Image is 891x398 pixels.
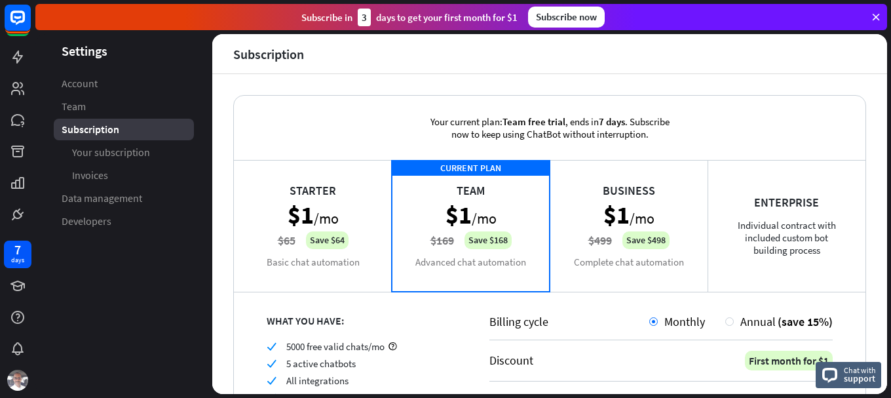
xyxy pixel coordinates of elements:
div: Discount [489,353,533,368]
span: Chat with [844,364,876,376]
span: support [844,372,876,384]
div: WHAT YOU HAVE: [267,314,457,327]
span: 5000 free valid chats/mo [286,340,385,353]
i: check [267,359,276,368]
span: Data management [62,191,142,205]
span: Invoices [72,169,108,182]
div: First month for $1 [745,351,833,370]
i: check [267,376,276,386]
div: Subscription [233,47,304,62]
div: Your current plan: , ends in . Subscribe now to keep using ChatBot without interruption. [409,96,691,160]
i: check [267,342,276,351]
span: Your subscription [72,146,150,159]
div: Billing cycle [489,314,649,329]
button: Open LiveChat chat widget [10,5,50,45]
a: Team [54,96,194,117]
span: Team [62,100,86,113]
span: 7 days [599,115,625,128]
a: Account [54,73,194,94]
a: 7 days [4,241,31,268]
div: 7 [14,244,21,256]
div: days [11,256,24,265]
span: Team free trial [502,115,565,128]
span: (save 15%) [778,314,833,329]
span: Annual [740,314,776,329]
a: Developers [54,210,194,232]
span: All integrations [286,374,349,387]
a: Your subscription [54,142,194,163]
header: Settings [35,42,212,60]
div: 3 [358,9,371,26]
a: Invoices [54,165,194,186]
div: Subscribe in days to get your first month for $1 [301,9,518,26]
span: Developers [62,214,111,228]
span: Monthly [664,314,705,329]
span: Account [62,77,98,90]
a: Data management [54,188,194,209]
div: Subscribe now [528,7,605,28]
span: 5 active chatbots [286,357,356,370]
span: Subscription [62,123,119,136]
